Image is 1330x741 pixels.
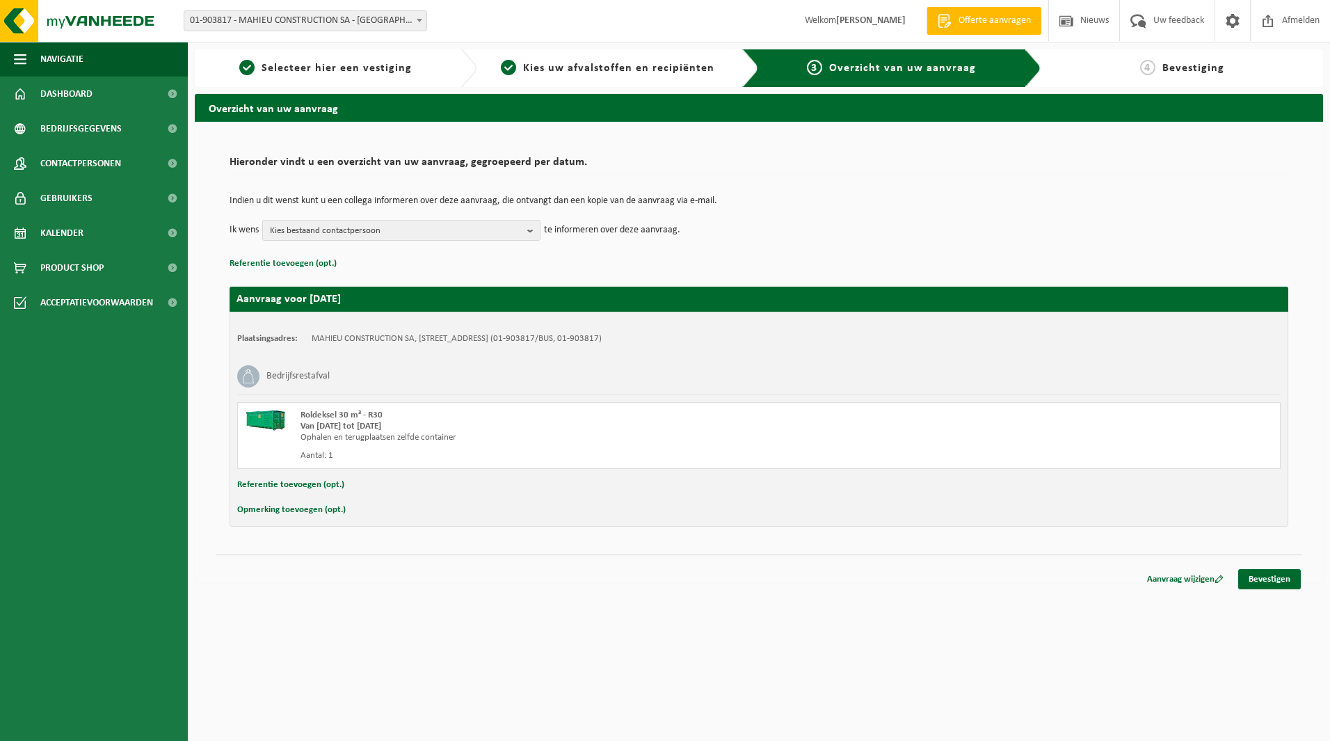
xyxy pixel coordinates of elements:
span: Roldeksel 30 m³ - R30 [301,411,383,420]
span: Kalender [40,216,83,250]
span: Kies bestaand contactpersoon [270,221,522,241]
strong: Van [DATE] tot [DATE] [301,422,381,431]
span: Offerte aanvragen [955,14,1034,28]
button: Kies bestaand contactpersoon [262,220,540,241]
strong: [PERSON_NAME] [836,15,906,26]
span: 3 [807,60,822,75]
h2: Overzicht van uw aanvraag [195,94,1323,121]
span: 2 [501,60,516,75]
span: Contactpersonen [40,146,121,181]
span: Kies uw afvalstoffen en recipiënten [523,63,714,74]
button: Referentie toevoegen (opt.) [237,476,344,494]
span: 4 [1140,60,1155,75]
strong: Plaatsingsadres: [237,334,298,343]
p: te informeren over deze aanvraag. [544,220,680,241]
p: Indien u dit wenst kunt u een collega informeren over deze aanvraag, die ontvangt dan een kopie v... [230,196,1288,206]
a: Bevestigen [1238,569,1301,589]
span: Navigatie [40,42,83,77]
span: Bevestiging [1162,63,1224,74]
span: Overzicht van uw aanvraag [829,63,976,74]
span: Dashboard [40,77,93,111]
span: Gebruikers [40,181,93,216]
span: Bedrijfsgegevens [40,111,122,146]
span: Product Shop [40,250,104,285]
strong: Aanvraag voor [DATE] [237,294,341,305]
h2: Hieronder vindt u een overzicht van uw aanvraag, gegroepeerd per datum. [230,157,1288,175]
a: 2Kies uw afvalstoffen en recipiënten [484,60,732,77]
span: 1 [239,60,255,75]
span: Acceptatievoorwaarden [40,285,153,320]
span: Selecteer hier een vestiging [262,63,412,74]
div: Aantal: 1 [301,450,815,461]
div: Ophalen en terugplaatsen zelfde container [301,432,815,443]
a: Aanvraag wijzigen [1137,569,1234,589]
span: 01-903817 - MAHIEU CONSTRUCTION SA - COMINES [184,10,427,31]
h3: Bedrijfsrestafval [266,365,330,388]
button: Referentie toevoegen (opt.) [230,255,337,273]
td: MAHIEU CONSTRUCTION SA, [STREET_ADDRESS] (01-903817/BUS, 01-903817) [312,333,602,344]
a: 1Selecteer hier een vestiging [202,60,449,77]
button: Opmerking toevoegen (opt.) [237,501,346,519]
img: HK-XR-30-GN-00.png [245,410,287,431]
span: 01-903817 - MAHIEU CONSTRUCTION SA - COMINES [184,11,426,31]
p: Ik wens [230,220,259,241]
a: Offerte aanvragen [927,7,1041,35]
